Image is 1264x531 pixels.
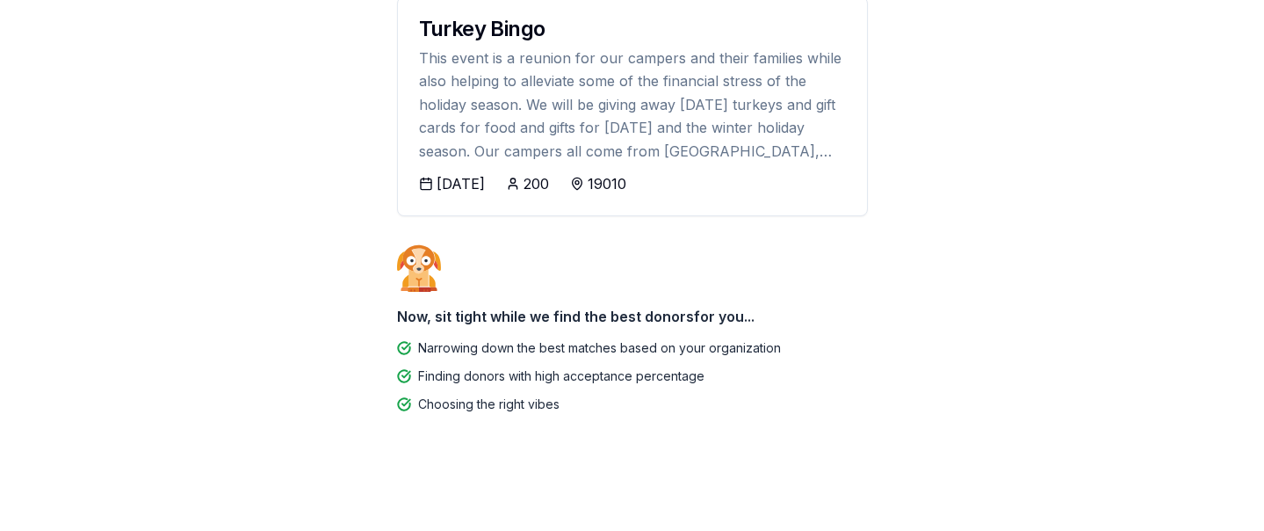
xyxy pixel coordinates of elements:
div: Now, sit tight while we find the best donors for you... [397,299,868,334]
div: This event is a reunion for our campers and their families while also helping to alleviate some o... [419,47,846,163]
div: Narrowing down the best matches based on your organization [418,338,781,359]
div: Choosing the right vibes [418,394,560,415]
div: Finding donors with high acceptance percentage [418,366,704,387]
div: 19010 [588,173,626,194]
div: 200 [524,173,549,194]
img: Dog waiting patiently [397,244,441,292]
div: Turkey Bingo [419,18,846,40]
div: [DATE] [437,173,485,194]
